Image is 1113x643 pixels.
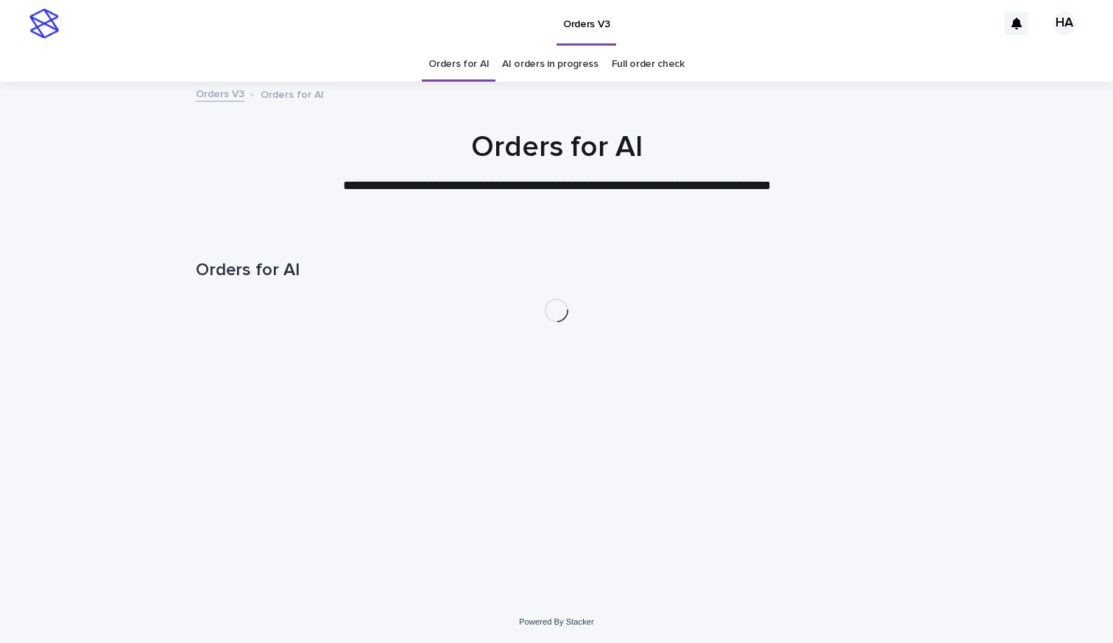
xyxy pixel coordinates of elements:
a: Full order check [612,47,685,82]
h1: Orders for AI [196,260,917,281]
a: Powered By Stacker [519,617,593,626]
img: stacker-logo-s-only.png [29,9,59,38]
p: Orders for AI [261,85,324,102]
a: Orders V3 [196,85,244,102]
div: HA [1053,12,1076,35]
h1: Orders for AI [196,129,917,165]
a: AI orders in progress [502,47,598,82]
a: Orders for AI [428,47,489,82]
